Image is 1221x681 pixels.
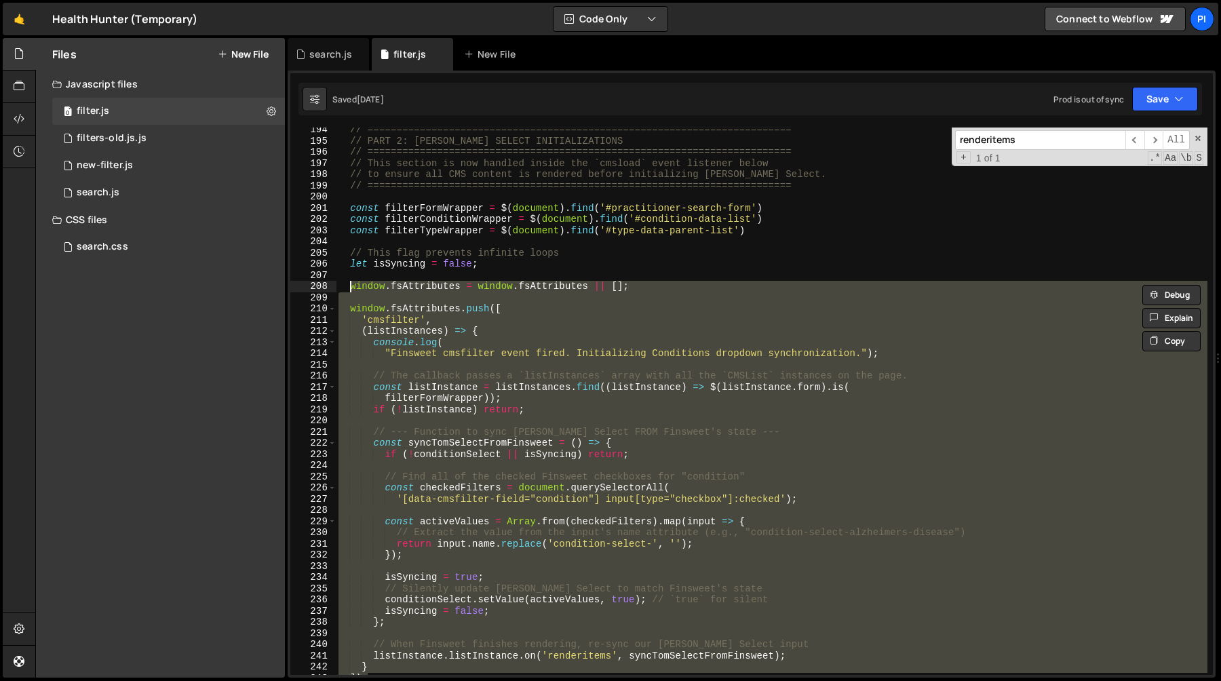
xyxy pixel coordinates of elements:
[464,47,521,61] div: New File
[1053,94,1124,105] div: Prod is out of sync
[393,47,426,61] div: filter.js
[52,179,285,206] div: 16494/45041.js
[290,516,336,528] div: 229
[36,206,285,233] div: CSS files
[290,169,336,180] div: 198
[290,482,336,494] div: 226
[290,158,336,170] div: 197
[290,258,336,270] div: 206
[290,494,336,505] div: 227
[290,393,336,404] div: 218
[290,617,336,628] div: 238
[290,594,336,606] div: 236
[290,572,336,583] div: 234
[290,359,336,371] div: 215
[290,147,336,158] div: 196
[1179,151,1193,165] span: Whole Word Search
[52,98,285,125] div: 16494/44708.js
[77,159,133,172] div: new-filter.js
[290,315,336,326] div: 211
[52,11,197,27] div: Health Hunter (Temporary)
[1195,151,1203,165] span: Search In Selection
[290,248,336,259] div: 205
[290,415,336,427] div: 220
[290,281,336,292] div: 208
[290,404,336,416] div: 219
[290,561,336,572] div: 233
[1142,331,1201,351] button: Copy
[554,7,667,31] button: Code Only
[52,47,77,62] h2: Files
[290,292,336,304] div: 209
[290,225,336,237] div: 203
[290,460,336,471] div: 224
[290,124,336,136] div: 194
[52,125,285,152] div: 16494/45764.js
[290,382,336,393] div: 217
[290,236,336,248] div: 204
[956,151,971,164] span: Toggle Replace mode
[290,449,336,461] div: 223
[1148,151,1162,165] span: RegExp Search
[290,650,336,662] div: 241
[290,180,336,192] div: 199
[1142,308,1201,328] button: Explain
[290,583,336,595] div: 235
[1144,130,1163,150] span: ​
[357,94,384,105] div: [DATE]
[971,153,1006,164] span: 1 of 1
[290,214,336,225] div: 202
[77,241,128,253] div: search.css
[290,661,336,673] div: 242
[290,427,336,438] div: 221
[290,337,336,349] div: 213
[1125,130,1144,150] span: ​
[36,71,285,98] div: Javascript files
[290,191,336,203] div: 200
[1132,87,1198,111] button: Save
[290,203,336,214] div: 201
[218,49,269,60] button: New File
[332,94,384,105] div: Saved
[290,303,336,315] div: 210
[290,348,336,359] div: 214
[309,47,352,61] div: search.js
[290,549,336,561] div: 232
[1045,7,1186,31] a: Connect to Webflow
[52,152,285,179] div: 16494/46184.js
[64,107,72,118] span: 0
[290,326,336,337] div: 212
[290,471,336,483] div: 225
[52,233,285,260] div: 16494/45743.css
[290,539,336,550] div: 231
[290,505,336,516] div: 228
[1190,7,1214,31] a: Pi
[1163,130,1190,150] span: Alt-Enter
[290,639,336,650] div: 240
[290,370,336,382] div: 216
[1142,285,1201,305] button: Debug
[290,628,336,640] div: 239
[955,130,1125,150] input: Search for
[290,270,336,281] div: 207
[1163,151,1178,165] span: CaseSensitive Search
[290,136,336,147] div: 195
[290,606,336,617] div: 237
[290,527,336,539] div: 230
[77,105,109,117] div: filter.js
[77,132,147,144] div: filters-old.js.js
[77,187,119,199] div: search.js
[290,437,336,449] div: 222
[3,3,36,35] a: 🤙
